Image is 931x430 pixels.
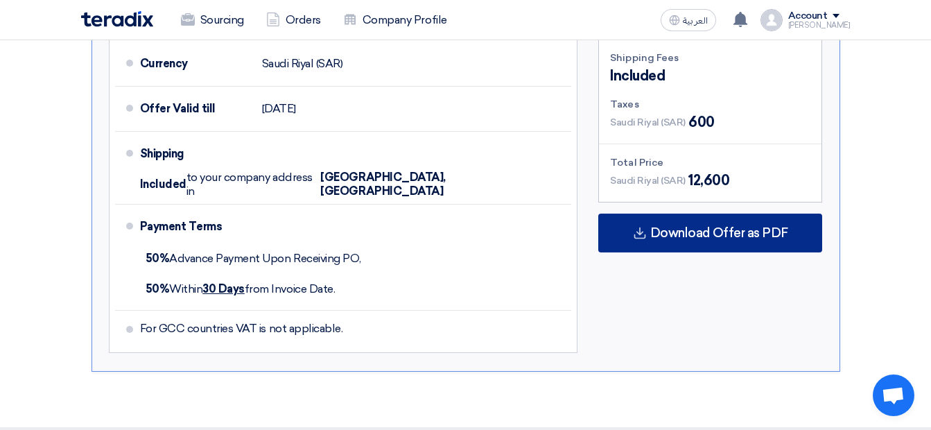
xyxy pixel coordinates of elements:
span: Download Offer as PDF [650,227,788,239]
div: Account [788,10,828,22]
div: Total Price [610,155,810,170]
div: Payment Terms [140,210,555,243]
span: 12,600 [688,170,729,191]
div: Saudi Riyal (SAR) [262,51,343,77]
span: to your company address in [186,171,321,198]
span: Saudi Riyal (SAR) [610,173,686,188]
span: For GCC countries VAT is not applicable. [140,322,343,336]
div: Offer Valid till [140,92,251,126]
span: Included [610,65,665,86]
span: [GEOGRAPHIC_DATA], [GEOGRAPHIC_DATA] [320,171,566,198]
span: Included [140,178,186,191]
span: Within from Invoice Date. [146,282,336,295]
span: Saudi Riyal (SAR) [610,115,686,130]
a: Company Profile [332,5,458,35]
div: Shipping [140,137,251,171]
span: [DATE] [262,102,296,116]
span: Advance Payment Upon Receiving PO, [146,252,361,265]
img: Teradix logo [81,11,153,27]
div: Currency [140,47,251,80]
strong: 50% [146,282,170,295]
div: Open chat [873,375,914,416]
a: Orders [255,5,332,35]
strong: 50% [146,252,170,265]
div: [PERSON_NAME] [788,21,851,29]
span: 600 [688,112,715,132]
button: العربية [661,9,716,31]
div: Shipping Fees [610,51,810,65]
span: العربية [683,16,708,26]
u: 30 Days [202,282,245,295]
a: Sourcing [170,5,255,35]
img: profile_test.png [760,9,783,31]
div: Taxes [610,97,810,112]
